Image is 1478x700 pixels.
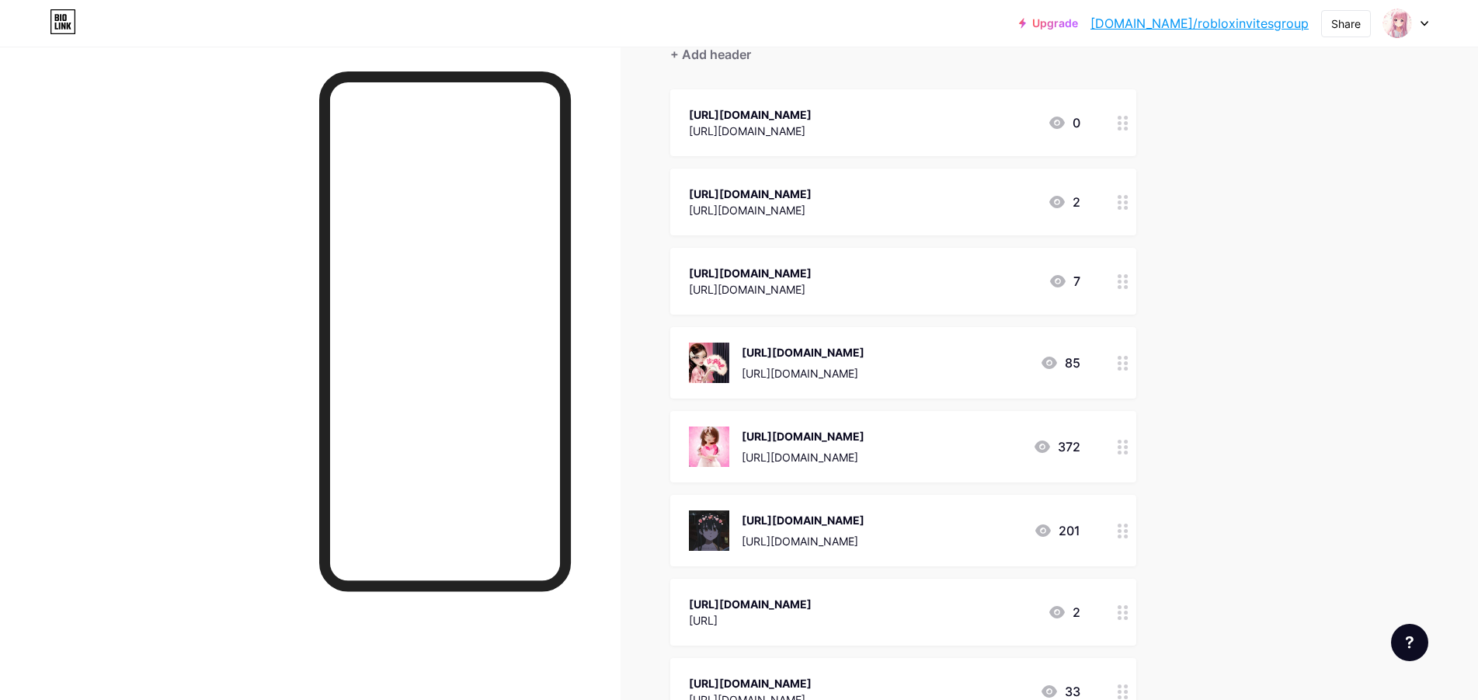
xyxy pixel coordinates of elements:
[1049,272,1080,291] div: 7
[689,202,812,218] div: [URL][DOMAIN_NAME]
[670,45,751,64] div: + Add header
[689,510,729,551] img: https://www.roblox.com/communities/376361686512/Angel-Official-Group
[1048,193,1080,211] div: 2
[689,106,812,123] div: [URL][DOMAIN_NAME]
[742,428,864,444] div: [URL][DOMAIN_NAME]
[742,512,864,528] div: [URL][DOMAIN_NAME]
[1040,353,1080,372] div: 85
[1090,14,1309,33] a: [DOMAIN_NAME]/robloxinvitesgroup
[1382,9,1412,38] img: robloxinvitesgroup
[1033,437,1080,456] div: 372
[742,365,864,381] div: [URL][DOMAIN_NAME]
[689,675,812,691] div: [URL][DOMAIN_NAME]
[742,533,864,549] div: [URL][DOMAIN_NAME]
[742,449,864,465] div: [URL][DOMAIN_NAME]
[1034,521,1080,540] div: 201
[689,265,812,281] div: [URL][DOMAIN_NAME]
[689,281,812,298] div: [URL][DOMAIN_NAME]
[1019,17,1078,30] a: Upgrade
[689,123,812,139] div: [URL][DOMAIN_NAME]
[689,427,729,467] img: https://www.roblox.com/communities/496720213923/Cutie-Official-Group
[689,343,729,383] img: https://www.robiox.com.tg/communities/271433623686/Kind-Official-Group
[742,344,864,360] div: [URL][DOMAIN_NAME]
[689,612,812,629] div: [URL]
[689,186,812,202] div: [URL][DOMAIN_NAME]
[689,596,812,612] div: [URL][DOMAIN_NAME]
[1048,113,1080,132] div: 0
[1331,16,1361,32] div: Share
[1048,603,1080,622] div: 2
